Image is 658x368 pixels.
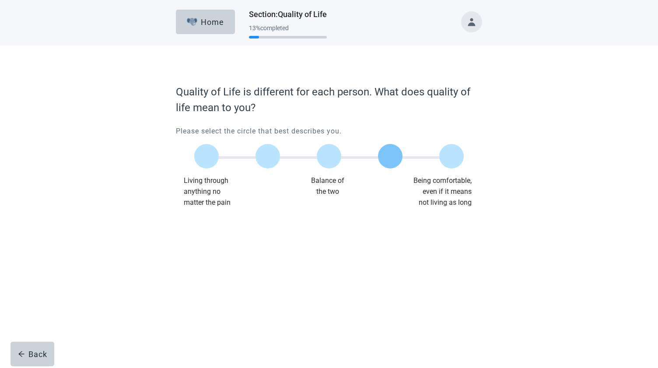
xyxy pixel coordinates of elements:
[18,350,47,358] div: Back
[10,342,54,366] button: arrow-leftBack
[176,126,482,137] p: Please select the circle that best describes you.
[184,175,280,208] div: Living through anything no matter the pain
[176,84,482,116] label: Quality of Life is different for each person. What does quality of life mean to you?
[375,175,471,208] div: Being comfortable, even if it means not living as long
[176,10,235,34] button: ElephantHome
[249,8,327,21] h1: Section : Quality of Life
[461,11,482,32] button: Toggle account menu
[18,350,25,357] span: arrow-left
[187,18,224,26] div: Home
[249,25,327,32] div: 13 % completed
[187,18,198,26] img: Elephant
[280,175,375,208] div: Balance of the two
